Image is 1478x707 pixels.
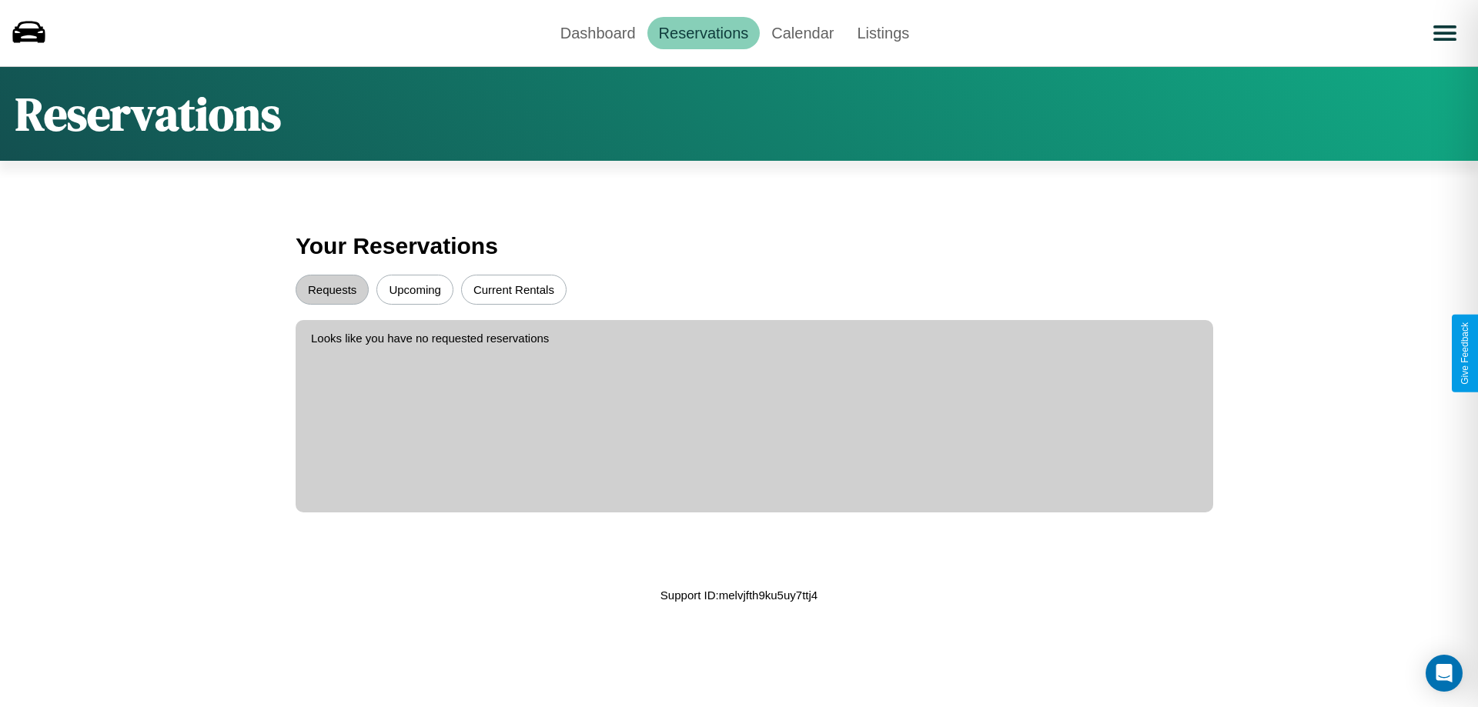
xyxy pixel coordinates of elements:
h3: Your Reservations [296,225,1182,267]
a: Listings [845,17,921,49]
h1: Reservations [15,82,281,145]
button: Current Rentals [461,275,567,305]
button: Upcoming [376,275,453,305]
div: Open Intercom Messenger [1426,655,1463,692]
div: Give Feedback [1460,322,1470,385]
button: Open menu [1423,12,1466,55]
p: Support ID: melvjfth9ku5uy7ttj4 [660,585,818,605]
p: Looks like you have no requested reservations [311,328,1198,348]
button: Requests [296,275,369,305]
a: Calendar [760,17,845,49]
a: Dashboard [549,17,647,49]
a: Reservations [647,17,761,49]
